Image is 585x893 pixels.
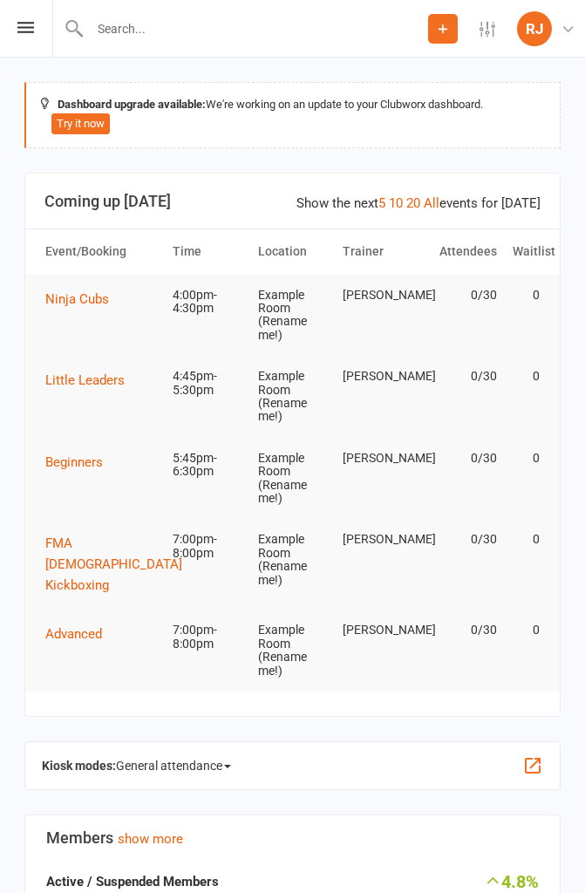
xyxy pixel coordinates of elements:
[420,438,506,479] td: 0/30
[420,356,506,397] td: 0/30
[45,372,125,388] span: Little Leaders
[335,519,420,560] td: [PERSON_NAME]
[165,229,250,274] th: Time
[45,291,109,307] span: Ninja Cubs
[45,533,194,596] button: FMA [DEMOGRAPHIC_DATA] Kickboxing
[335,438,420,479] td: [PERSON_NAME]
[45,454,103,470] span: Beginners
[505,356,548,397] td: 0
[505,229,548,274] th: Waitlist
[51,113,110,134] button: Try it now
[505,610,548,651] td: 0
[517,11,552,46] div: RJ
[45,626,102,642] span: Advanced
[424,195,439,211] a: All
[250,519,336,601] td: Example Room (Rename me!)
[165,275,250,330] td: 4:00pm-4:30pm
[45,535,182,593] span: FMA [DEMOGRAPHIC_DATA] Kickboxing
[45,289,121,310] button: Ninja Cubs
[118,831,183,847] a: show more
[250,610,336,692] td: Example Room (Rename me!)
[45,370,137,391] button: Little Leaders
[250,229,336,274] th: Location
[335,229,420,274] th: Trainer
[116,752,231,780] span: General attendance
[58,98,206,111] strong: Dashboard upgrade available:
[44,193,541,210] h3: Coming up [DATE]
[335,610,420,651] td: [PERSON_NAME]
[505,275,548,316] td: 0
[46,829,539,847] h3: Members
[474,871,539,890] div: 4.8%
[505,519,548,560] td: 0
[165,610,250,665] td: 7:00pm-8:00pm
[389,195,403,211] a: 10
[406,195,420,211] a: 20
[420,229,506,274] th: Attendees
[45,452,115,473] button: Beginners
[24,82,561,148] div: We're working on an update to your Clubworx dashboard.
[42,759,116,773] strong: Kiosk modes:
[420,519,506,560] td: 0/30
[165,356,250,411] td: 4:45pm-5:30pm
[505,438,548,479] td: 0
[165,438,250,493] td: 5:45pm-6:30pm
[420,610,506,651] td: 0/30
[250,438,336,520] td: Example Room (Rename me!)
[85,17,428,41] input: Search...
[165,519,250,574] td: 7:00pm-8:00pm
[335,356,420,397] td: [PERSON_NAME]
[420,275,506,316] td: 0/30
[250,275,336,357] td: Example Room (Rename me!)
[335,275,420,316] td: [PERSON_NAME]
[296,193,541,214] div: Show the next events for [DATE]
[46,874,219,890] strong: Active / Suspended Members
[378,195,385,211] a: 5
[250,356,336,438] td: Example Room (Rename me!)
[45,624,114,644] button: Advanced
[37,229,165,274] th: Event/Booking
